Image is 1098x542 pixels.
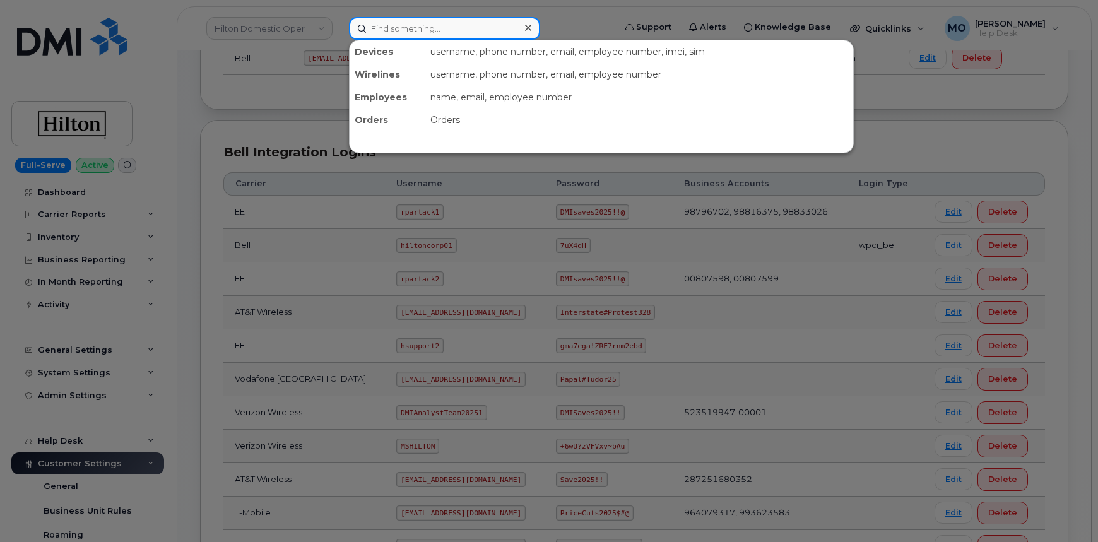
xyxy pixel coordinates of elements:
[425,63,853,86] div: username, phone number, email, employee number
[350,63,425,86] div: Wirelines
[1043,487,1089,533] iframe: Messenger Launcher
[425,109,853,131] div: Orders
[349,17,540,40] input: Find something...
[350,109,425,131] div: Orders
[350,40,425,63] div: Devices
[425,86,853,109] div: name, email, employee number
[350,86,425,109] div: Employees
[425,40,853,63] div: username, phone number, email, employee number, imei, sim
